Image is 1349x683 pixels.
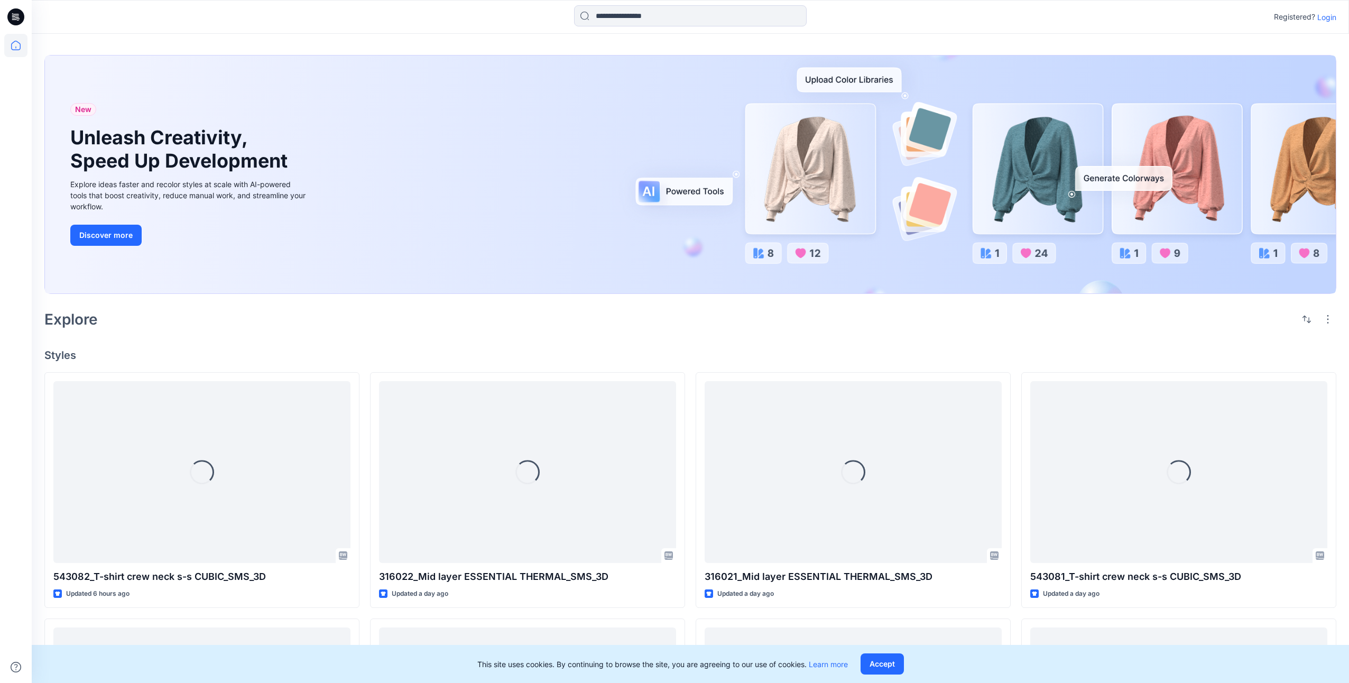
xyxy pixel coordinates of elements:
p: 316022_Mid layer ESSENTIAL THERMAL_SMS_3D [379,569,676,584]
p: 316021_Mid layer ESSENTIAL THERMAL_SMS_3D [705,569,1002,584]
h1: Unleash Creativity, Speed Up Development [70,126,292,172]
button: Accept [861,653,904,675]
h4: Styles [44,349,1336,362]
h2: Explore [44,311,98,328]
p: Updated 6 hours ago [66,588,130,599]
a: Learn more [809,660,848,669]
button: Discover more [70,225,142,246]
p: Login [1317,12,1336,23]
p: 543082_T-shirt crew neck s-s CUBIC_SMS_3D [53,569,350,584]
span: New [75,103,91,116]
p: Updated a day ago [392,588,448,599]
p: Updated a day ago [1043,588,1099,599]
a: Discover more [70,225,308,246]
p: Updated a day ago [717,588,774,599]
p: Registered? [1274,11,1315,23]
p: 543081_T-shirt crew neck s-s CUBIC_SMS_3D [1030,569,1327,584]
p: This site uses cookies. By continuing to browse the site, you are agreeing to our use of cookies. [477,659,848,670]
div: Explore ideas faster and recolor styles at scale with AI-powered tools that boost creativity, red... [70,179,308,212]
